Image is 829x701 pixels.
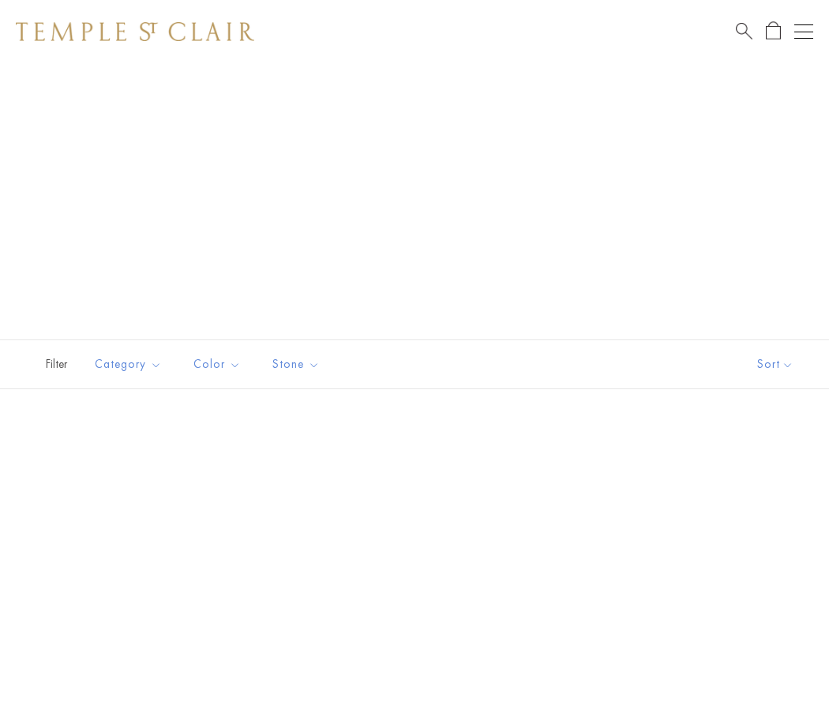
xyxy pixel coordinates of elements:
[261,347,332,382] button: Stone
[794,22,813,41] button: Open navigation
[722,340,829,388] button: Show sort by
[83,347,174,382] button: Category
[736,21,752,41] a: Search
[766,21,781,41] a: Open Shopping Bag
[186,354,253,374] span: Color
[87,354,174,374] span: Category
[16,22,254,41] img: Temple St. Clair
[264,354,332,374] span: Stone
[182,347,253,382] button: Color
